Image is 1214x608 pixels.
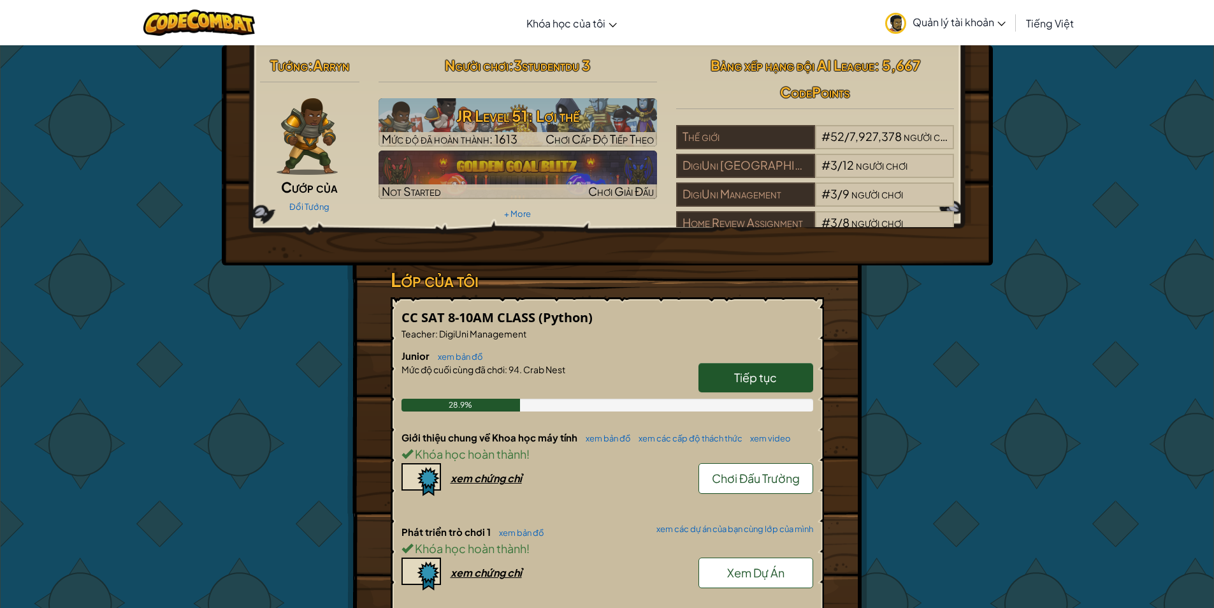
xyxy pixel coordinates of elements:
[821,158,830,172] span: #
[413,541,526,556] span: Khóa học hoàn thành
[830,215,837,230] span: 3
[712,471,800,486] span: Chơi Đấu Trường
[401,558,441,591] img: certificate-icon.png
[856,158,907,172] span: người chơi
[379,98,657,147] img: JR Level 51: Lợi thế
[588,184,654,198] span: Chơi Giải Đấu
[851,186,903,201] span: người chơi
[379,98,657,147] a: Chơi Cấp Độ Tiếp Theo
[821,186,830,201] span: #
[438,328,526,339] span: DigiUni Management
[632,433,742,443] a: xem các cấp độ thách thức
[844,129,849,144] span: /
[727,565,784,580] span: Xem Dự Án
[842,158,854,172] span: 12
[401,364,505,375] span: Mức độ cuối cùng đã chơi
[830,186,837,201] span: 3
[711,56,874,74] span: Bảng xếp hạng đội AI League
[676,154,815,178] div: DigiUni [GEOGRAPHIC_DATA]
[526,541,530,556] span: !
[401,328,435,339] span: Teacher
[504,209,531,219] a: + More
[401,399,521,412] div: 28.9%
[520,6,623,40] a: Khóa học của tôi
[538,309,593,326] span: (Python)
[382,184,441,198] span: Not Started
[289,202,329,212] a: Đổi Tướng
[505,364,507,375] span: :
[676,125,815,149] div: Thế giới
[579,433,631,443] a: xem bản đồ
[382,131,517,146] span: Mức độ đã hoàn thành: 1613
[676,211,815,235] div: Home Review Assignment
[514,56,590,74] span: 3studentdu 3
[676,166,955,181] a: DigiUni [GEOGRAPHIC_DATA]#3/12người chơi
[401,463,441,496] img: certificate-icon.png
[837,186,842,201] span: /
[379,151,657,199] img: Golden Goal
[451,471,522,485] div: xem chứng chỉ
[879,3,1012,43] a: Quản lý tài khoản
[401,431,579,443] span: Giới thiệu chung về Khoa học máy tính
[821,215,830,230] span: #
[676,182,815,207] div: DigiUni Management
[650,525,813,533] a: xem các dự án của bạn cùng lớp của mình
[904,129,955,144] span: người chơi
[842,215,849,230] span: 8
[401,350,431,362] span: Junior
[1026,17,1074,30] span: Tiếng Việt
[379,101,657,130] h3: JR Level 51: Lợi thế
[401,566,522,579] a: xem chứng chỉ
[837,158,842,172] span: /
[526,17,605,30] span: Khóa học của tôi
[851,215,903,230] span: người chơi
[401,309,538,326] span: CC SAT 8-10AM CLASS
[451,566,522,579] div: xem chứng chỉ
[391,265,824,294] h3: Lớp của tôi
[431,352,483,362] a: xem bản đồ
[837,215,842,230] span: /
[313,56,349,74] span: Arryn
[277,98,338,175] img: raider-pose.png
[885,13,906,34] img: avatar
[1020,6,1080,40] a: Tiếng Việt
[842,186,849,201] span: 9
[526,447,530,461] span: !
[281,178,338,196] span: Cướp của
[308,56,313,74] span: :
[830,129,844,144] span: 52
[522,364,565,375] span: Crab Nest
[507,364,522,375] span: 94.
[270,56,308,74] span: Tướng
[913,15,1006,29] span: Quản lý tài khoản
[435,328,438,339] span: :
[546,131,654,146] span: Chơi Cấp Độ Tiếp Theo
[445,56,509,74] span: Người chơi
[413,447,526,461] span: Khóa học hoàn thành
[780,56,920,101] span: : 5,667 CodePoints
[821,129,830,144] span: #
[401,526,493,538] span: Phát triển trò chơi 1
[401,471,522,485] a: xem chứng chỉ
[676,223,955,238] a: Home Review Assignment#3/8người chơi
[676,137,955,152] a: Thế giới#52/7,927,378người chơi
[830,158,837,172] span: 3
[493,528,544,538] a: xem bản đồ
[734,370,777,385] span: Tiếp tục
[676,195,955,209] a: DigiUni Management#3/9người chơi
[744,433,791,443] a: xem video
[509,56,514,74] span: :
[143,10,255,36] img: CodeCombat logo
[849,129,902,144] span: 7,927,378
[379,151,657,199] a: Not StartedChơi Giải Đấu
